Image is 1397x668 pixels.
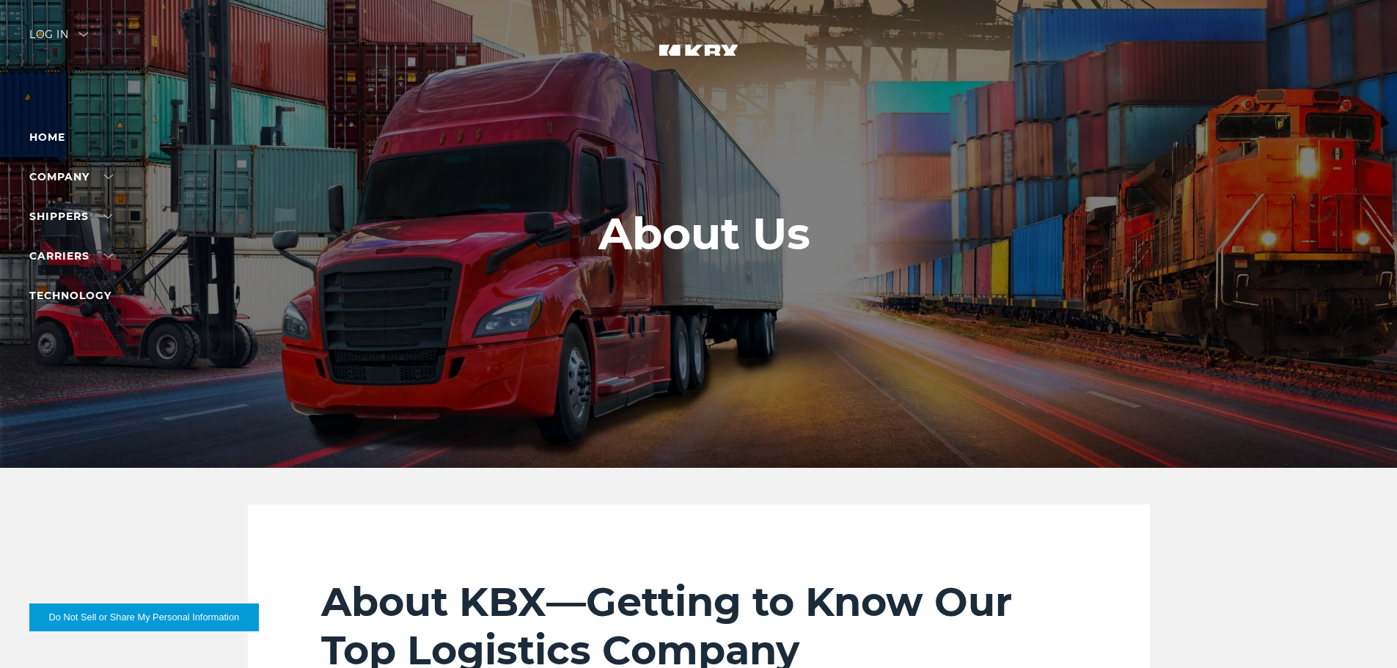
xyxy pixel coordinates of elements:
[29,289,111,302] a: Technology
[29,29,88,51] div: Log in
[29,210,112,223] a: SHIPPERS
[79,32,88,37] img: arrow
[598,209,810,259] h1: About Us
[29,249,113,263] a: Carriers
[29,131,65,144] a: Home
[29,603,259,631] button: Do Not Sell or Share My Personal Information
[29,170,113,183] a: Company
[644,29,754,94] img: kbx logo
